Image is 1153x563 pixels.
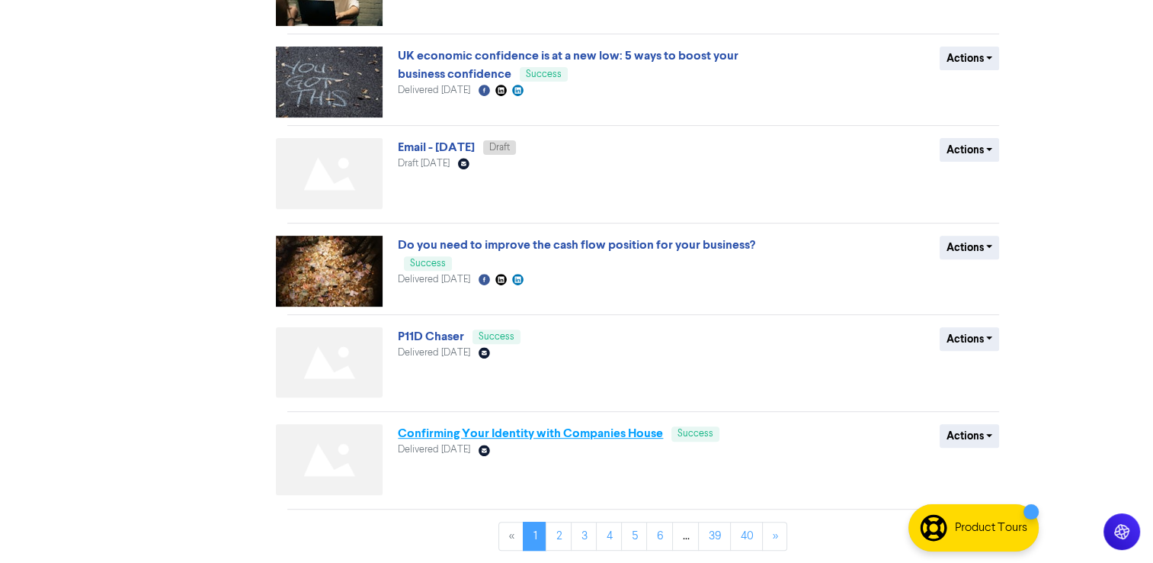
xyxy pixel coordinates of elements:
[621,522,647,551] a: Page 5
[940,424,1000,448] button: Actions
[762,522,787,551] a: »
[940,138,1000,162] button: Actions
[646,522,673,551] a: Page 6
[730,522,763,551] a: Page 40
[276,236,383,307] img: image_1753739418475.jpg
[940,236,1000,259] button: Actions
[940,47,1000,70] button: Actions
[398,48,738,82] a: UK economic confidence is at a new low: 5 ways to boost your business confidence
[398,426,663,441] a: Confirming Your Identity with Companies House
[276,47,383,117] img: image_1758354203818.jpg
[940,327,1000,351] button: Actions
[571,522,597,551] a: Page 3
[276,138,383,209] img: Not found
[698,522,731,551] a: Page 39
[398,85,470,95] span: Delivered [DATE]
[398,348,470,358] span: Delivered [DATE]
[398,445,470,455] span: Delivered [DATE]
[546,522,572,551] a: Page 2
[479,332,514,342] span: Success
[596,522,622,551] a: Page 4
[398,275,470,285] span: Delivered [DATE]
[276,327,383,398] img: Not found
[410,259,446,269] span: Success
[398,159,450,169] span: Draft [DATE]
[398,140,475,155] a: Email - [DATE]
[398,329,464,344] a: P11D Chaser
[276,424,383,495] img: Not found
[398,237,755,253] a: Do you need to improve the cash flow position for your business?
[1077,490,1153,563] iframe: Chat Widget
[526,69,562,79] span: Success
[523,522,546,551] a: Page 1 is your current page
[677,429,713,439] span: Success
[489,143,510,153] span: Draft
